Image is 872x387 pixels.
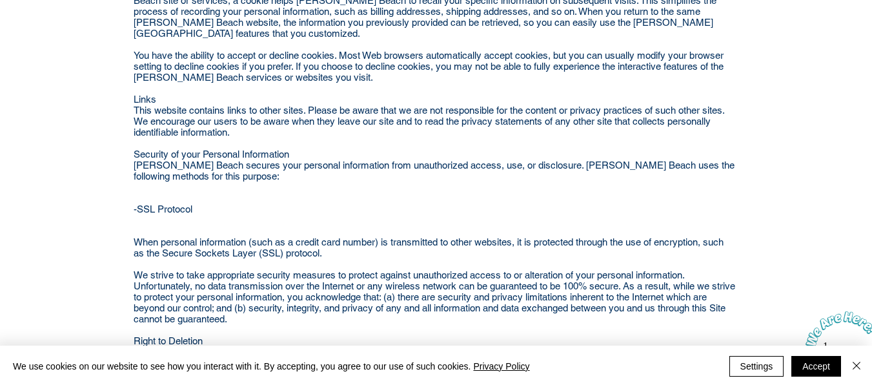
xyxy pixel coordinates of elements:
span: When personal information (such as a credit card number) is transmitted to other websites, it is ... [134,236,724,258]
button: Accept [791,356,841,377]
span: Right to Deletion [134,335,203,346]
span: 1 [5,5,10,16]
span: You have the ability to accept or decline cookies. Most Web browsers automatically accept cookies... [134,50,724,83]
span: We use cookies on our website to see how you interact with it. By accepting, you agree to our use... [13,361,530,372]
span: This website contains links to other sites. Please be aware that we are not responsible for the c... [134,105,724,138]
span: [PERSON_NAME] Beach secures your personal information from unauthorized access, use, or disclosur... [134,160,735,182]
button: Settings [729,356,784,377]
span: We strive to take appropriate security measures to protect against unauthorized access to or alte... [134,269,735,324]
span: -SSL Protocol [134,204,192,214]
span: Links [134,94,156,105]
iframe: chat widget [792,306,872,368]
a: Privacy Policy [473,361,529,371]
button: Close [849,356,864,377]
span: Security of your Personal Information [134,149,289,160]
img: Chat attention grabber [5,5,85,56]
img: Close [849,358,864,373]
